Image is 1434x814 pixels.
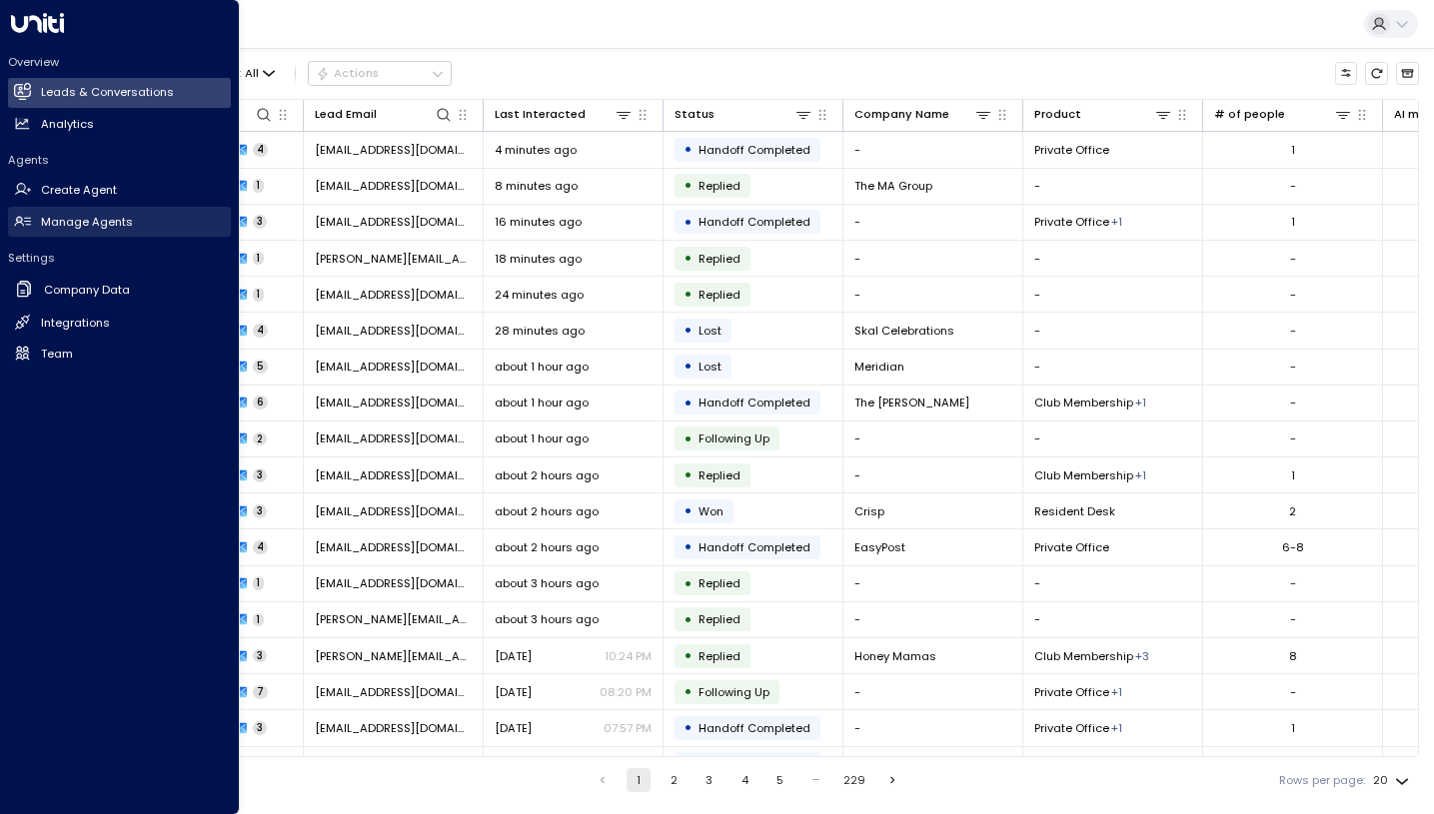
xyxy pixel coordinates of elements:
[253,288,264,302] span: 1
[41,214,133,231] h2: Manage Agents
[1111,720,1122,736] div: Resident Desk
[253,143,268,157] span: 4
[854,648,936,664] span: Honey Mamas
[8,54,231,70] h2: Overview
[699,287,740,303] span: Replied
[495,323,585,339] span: 28 minutes ago
[854,105,992,124] div: Company Name
[315,359,472,375] span: pinnations@gmail.com
[315,323,472,339] span: kayla@skalcelebrations.com
[684,317,693,344] div: •
[1023,277,1203,312] td: -
[495,105,633,124] div: Last Interacted
[603,756,652,772] p: 07:32 PM
[1290,178,1296,194] div: -
[604,720,652,736] p: 07:57 PM
[253,721,267,735] span: 3
[315,430,472,446] span: jcency@gmail.com
[1034,142,1109,158] span: Private Office
[699,503,723,519] span: Won
[495,756,532,772] span: Yesterday
[1034,105,1172,124] div: Product
[605,648,652,664] p: 10:24 PM
[590,768,906,792] nav: pagination navigation
[854,105,949,124] div: Company Name
[1365,62,1388,85] span: Refresh
[495,720,532,736] span: Yesterday
[1290,395,1296,410] div: -
[308,61,452,85] div: Button group with a nested menu
[732,768,756,792] button: Go to page 4
[315,575,472,591] span: nickgfoss@gmail.com
[253,396,268,409] span: 6
[315,539,472,555] span: awiesenthal@easypost.com
[41,84,174,101] h2: Leads & Conversations
[768,768,792,792] button: Go to page 5
[8,176,231,206] a: Create Agent
[253,432,267,446] span: 2
[1023,421,1203,456] td: -
[854,178,932,194] span: The MA Group
[1396,62,1419,85] button: Archived Leads
[1135,467,1146,483] div: Resident Desk
[699,395,810,410] span: Handoff Completed
[1373,768,1413,793] div: 20
[253,252,264,266] span: 1
[699,467,740,483] span: Replied
[495,648,532,664] span: Yesterday
[854,359,904,375] span: Meridian
[1034,105,1081,124] div: Product
[843,602,1023,637] td: -
[839,768,869,792] button: Go to page 229
[253,468,267,482] span: 3
[495,287,584,303] span: 24 minutes ago
[1290,359,1296,375] div: -
[1034,467,1133,483] span: Club Membership
[1214,105,1285,124] div: # of people
[315,287,472,303] span: mattn@fundphasellc.com
[675,105,715,124] div: Status
[308,61,452,85] button: Actions
[8,274,231,307] a: Company Data
[843,457,1023,492] td: -
[684,390,693,416] div: •
[843,277,1023,312] td: -
[495,684,532,700] span: Yesterday
[1291,142,1295,158] div: 1
[699,178,740,194] span: Replied
[662,768,686,792] button: Go to page 2
[1034,539,1109,555] span: Private Office
[1279,772,1365,789] label: Rows per page:
[1034,395,1133,410] span: Club Membership
[8,308,231,338] a: Integrations
[1290,684,1296,700] div: -
[684,209,693,236] div: •
[315,611,472,627] span: marie.feil42@hotmail.com
[8,152,231,168] h2: Agents
[315,214,472,230] span: flofaro28@gmail.com
[8,109,231,139] a: Analytics
[843,566,1023,601] td: -
[684,353,693,380] div: •
[8,339,231,369] a: Team
[699,214,810,230] span: Handoff Completed
[1135,648,1149,664] div: Private Office,Private Suite,Resident Desk
[253,685,268,699] span: 7
[41,116,94,133] h2: Analytics
[495,214,582,230] span: 16 minutes ago
[854,539,905,555] span: EasyPost
[495,467,599,483] span: about 2 hours ago
[1023,350,1203,385] td: -
[1023,313,1203,348] td: -
[1111,214,1122,230] div: Private Suite
[627,768,651,792] button: page 1
[843,241,1023,276] td: -
[699,539,810,555] span: Handoff Completed
[1111,684,1122,700] div: Resident Desk
[1289,648,1297,664] div: 8
[41,346,73,363] h2: Team
[495,178,578,194] span: 8 minutes ago
[1023,602,1203,637] td: -
[600,684,652,700] p: 08:20 PM
[8,207,231,237] a: Manage Agents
